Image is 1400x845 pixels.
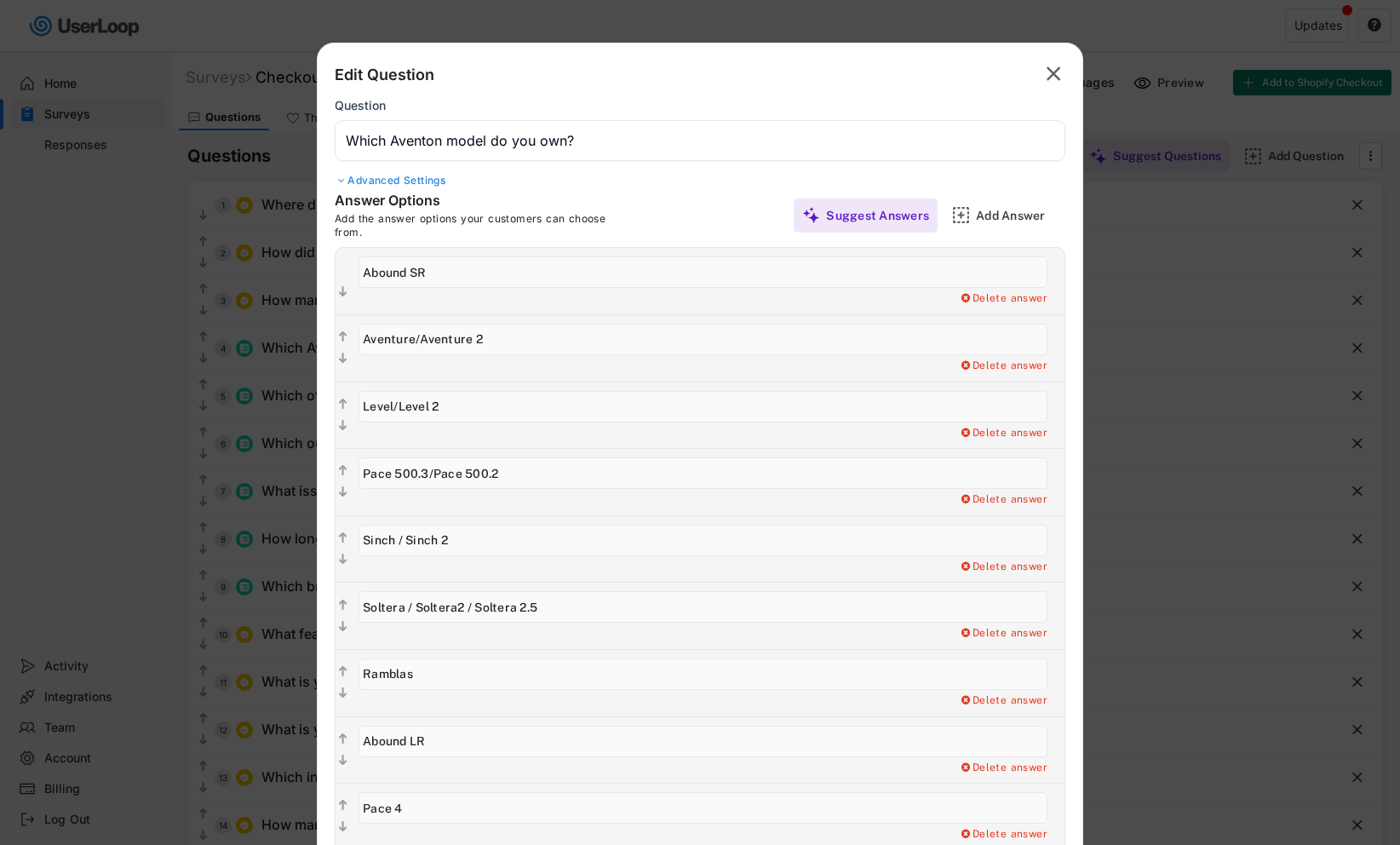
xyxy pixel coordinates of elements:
text:  [339,598,347,612]
div: Delete answer [959,560,1047,574]
button:  [336,597,350,614]
text:  [339,397,347,411]
img: MagicMajor%20%28Purple%29.svg [802,206,820,224]
button:  [336,417,350,434]
div: Delete answer [959,694,1047,708]
div: Edit Question [335,65,434,85]
text:  [339,664,347,679]
button:  [336,484,350,501]
text:  [339,486,347,500]
text:  [339,285,347,299]
button:  [336,350,350,367]
div: Delete answer [959,828,1047,842]
text:  [339,799,347,813]
text:  [339,552,347,566]
button:  [336,731,350,748]
button:  [336,618,350,635]
div: Advanced Settings [335,174,1065,187]
input: Aventure/Aventure 2 [359,324,1047,355]
input: Pace 500.3/Pace 500.2 [359,457,1047,489]
button:  [336,752,350,769]
button:  [336,551,350,568]
div: Delete answer [959,292,1047,306]
div: Answer Options [335,192,590,212]
div: Add Answer [976,208,1061,223]
div: Delete answer [959,427,1047,440]
div: Question [335,98,386,113]
text:  [339,351,347,365]
div: Delete answer [959,627,1047,641]
input: Abound SR [359,256,1047,288]
button:  [336,530,350,547]
input: Abound LR [359,726,1047,757]
img: AddMajor.svg [952,206,970,224]
text:  [339,619,347,634]
input: Sinch / Sinch 2 [359,525,1047,556]
text:  [339,418,347,433]
div: Delete answer [959,493,1047,507]
text:  [339,820,347,835]
text:  [339,464,347,479]
input: Type your question here... [335,120,1065,161]
text:  [339,753,347,767]
button:  [336,463,350,480]
input: Level/Level 2 [359,391,1047,422]
div: Add the answer options your customers can choose from. [335,212,633,239]
button:  [336,797,350,814]
input: Pace 4 [359,792,1047,824]
text:  [1047,61,1061,86]
button:  [336,396,350,413]
text:  [339,732,347,746]
button:  [336,284,350,301]
div: Delete answer [959,359,1047,373]
button:  [336,329,350,346]
button:  [336,819,350,836]
input: Soltera / Soltera2 / Soltera 2.5 [359,591,1047,623]
text:  [339,531,347,545]
button:  [336,685,350,702]
text:  [339,330,347,344]
div: Delete answer [959,762,1047,775]
button:  [336,664,350,681]
div: Suggest Answers [826,208,929,223]
text:  [339,686,347,700]
input: Ramblas [359,658,1047,690]
button:  [1041,60,1065,88]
